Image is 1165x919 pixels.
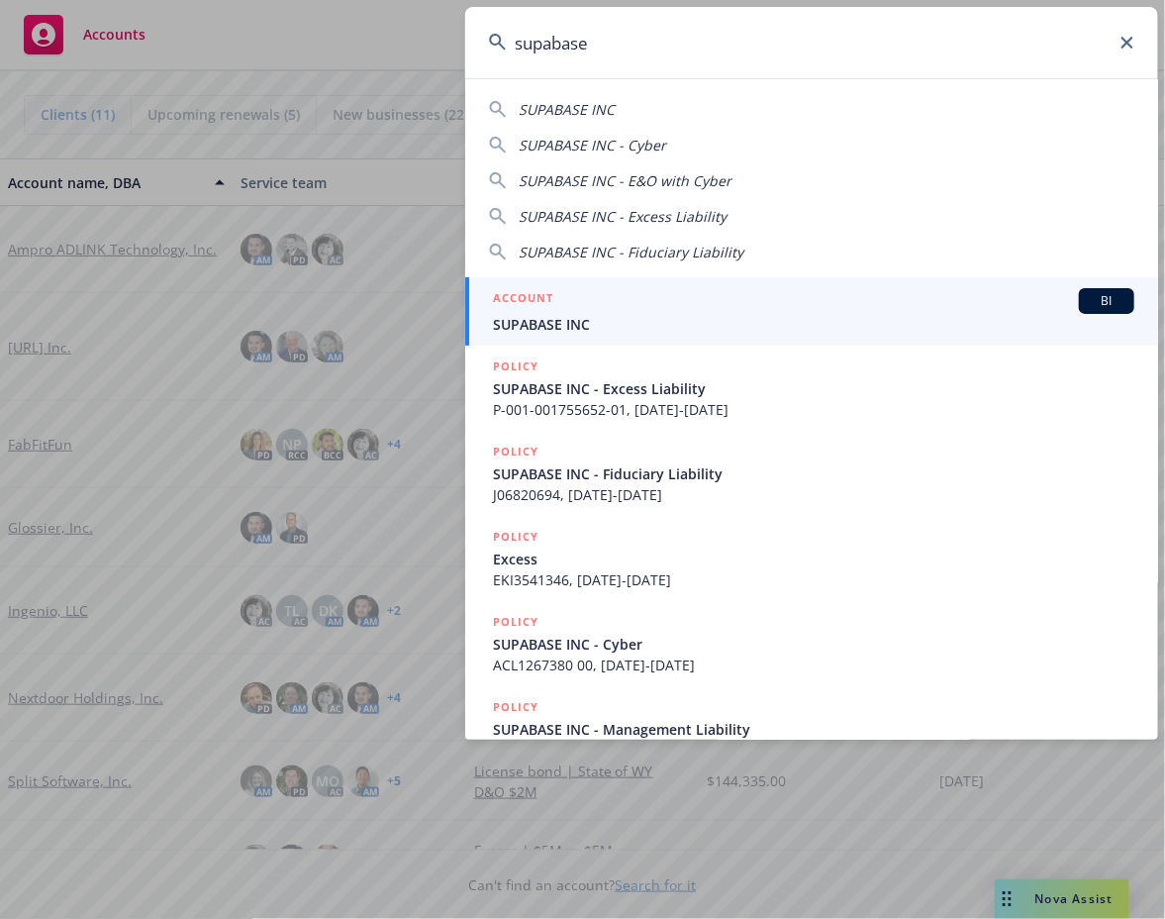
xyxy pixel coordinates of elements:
a: POLICYExcessEKI3541346, [DATE]-[DATE] [465,516,1158,601]
span: EKI3541346, [DATE]-[DATE] [493,569,1134,590]
h5: POLICY [493,442,538,461]
span: SUPABASE INC - Cyber [493,634,1134,655]
span: SUPABASE INC [519,100,615,119]
span: Excess [493,549,1134,569]
h5: POLICY [493,697,538,717]
span: SUPABASE INC - E&O with Cyber [519,171,731,190]
a: POLICYSUPABASE INC - CyberACL1267380 00, [DATE]-[DATE] [465,601,1158,686]
h5: POLICY [493,357,538,376]
span: J06820694, [DATE]-[DATE] [493,484,1134,505]
h5: ACCOUNT [493,288,553,312]
h5: POLICY [493,612,538,632]
h5: POLICY [493,527,538,547]
span: BI [1087,292,1126,310]
span: SUPABASE INC - Fiduciary Liability [519,243,743,261]
span: SUPABASE INC - Excess Liability [493,378,1134,399]
span: SUPABASE INC - Excess Liability [519,207,727,226]
a: POLICYSUPABASE INC - Management Liability [465,686,1158,771]
a: POLICYSUPABASE INC - Fiduciary LiabilityJ06820694, [DATE]-[DATE] [465,431,1158,516]
span: ACL1267380 00, [DATE]-[DATE] [493,655,1134,675]
span: P-001-001755652-01, [DATE]-[DATE] [493,399,1134,420]
input: Search... [465,7,1158,78]
a: ACCOUNTBISUPABASE INC [465,277,1158,346]
span: SUPABASE INC - Fiduciary Liability [493,463,1134,484]
span: SUPABASE INC - Cyber [519,136,666,154]
span: SUPABASE INC - Management Liability [493,719,1134,740]
span: SUPABASE INC [493,314,1134,335]
a: POLICYSUPABASE INC - Excess LiabilityP-001-001755652-01, [DATE]-[DATE] [465,346,1158,431]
